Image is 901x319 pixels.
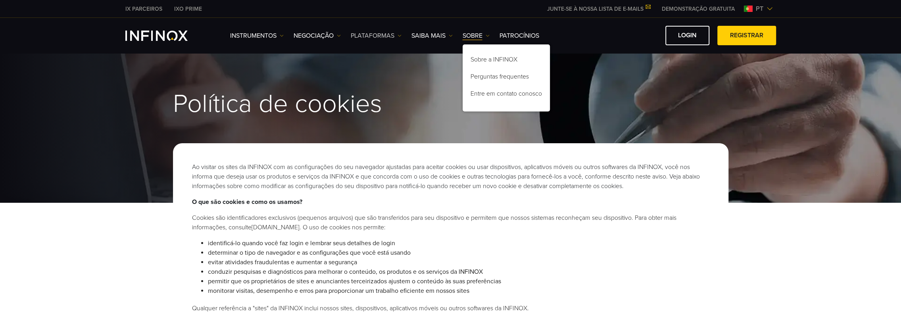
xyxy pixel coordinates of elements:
[252,223,300,231] a: [DOMAIN_NAME]
[463,86,550,104] a: Entre em contato conosco
[192,197,709,207] p: O que são cookies e como os usamos?
[541,6,656,12] a: JUNTE-SE À NOSSA LISTA DE E-MAILS
[173,90,728,117] h1: Política de cookies
[168,5,208,13] a: INFINOX
[411,31,453,40] a: Saiba mais
[351,31,402,40] a: PLATAFORMAS
[208,258,709,267] li: evitar atividades fraudulentas e aumentar a segurança
[665,26,709,45] a: Login
[208,277,709,286] li: permitir que os proprietários de sites e anunciantes terceirizados ajustem o conteúdo às suas pre...
[192,162,709,191] p: Ao visitar os sites da INFINOX com as configurações do seu navegador ajustadas para aceitar cooki...
[192,213,709,232] li: Cookies são identificadores exclusivos (pequenos arquivos) que são transferidos para seu disposit...
[208,267,709,277] li: conduzir pesquisas e diagnósticos para melhorar o conteúdo, os produtos e os serviços da INFINOX
[208,286,709,296] li: monitorar visitas, desempenho e erros para proporcionar um trabalho eficiente em nossos sites
[463,69,550,86] a: Perguntas frequentes
[499,31,539,40] a: Patrocínios
[656,5,741,13] a: INFINOX MENU
[463,31,490,40] a: SOBRE
[125,31,206,41] a: INFINOX Logo
[294,31,341,40] a: NEGOCIAÇÃO
[230,31,284,40] a: Instrumentos
[208,248,709,258] li: determinar o tipo de navegador e as configurações que você está usando
[463,52,550,69] a: Sobre a INFINOX
[119,5,168,13] a: INFINOX
[753,4,767,13] span: pt
[208,238,709,248] li: identificá-lo quando você faz login e lembrar seus detalhes de login
[192,304,709,313] li: Qualquer referência a "sites" da INFINOX inclui nossos sites, dispositivos, aplicativos móveis ou...
[717,26,776,45] a: Registrar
